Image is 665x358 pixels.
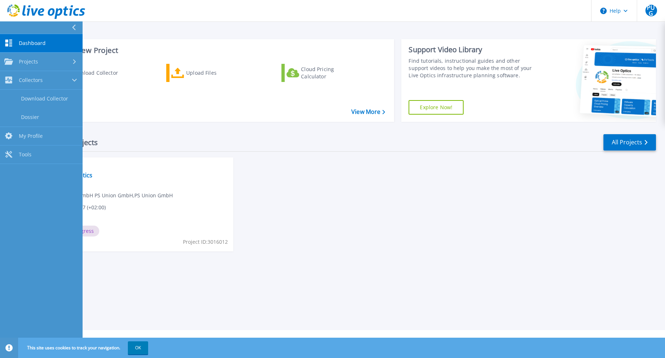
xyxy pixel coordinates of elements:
a: Download Collector [51,64,132,82]
a: Upload Files [166,64,247,82]
div: Download Collector [70,66,128,80]
span: This site uses cookies to track your navigation. [20,341,148,354]
h3: Start a New Project [51,46,385,54]
span: Projects [19,58,38,65]
span: PUG [645,5,657,16]
a: All Projects [603,134,656,151]
div: Cloud Pricing Calculator [301,66,359,80]
div: Upload Files [186,66,244,80]
span: PS Union GmbH PS Union GmbH , PS Union GmbH [55,192,173,199]
span: Project ID: 3016012 [183,238,228,246]
span: Collectors [19,77,43,83]
a: Explore Now! [409,100,464,115]
button: OK [128,341,148,354]
a: View More [351,108,385,115]
a: Cloud Pricing Calculator [281,64,362,82]
div: Find tutorials, instructional guides and other support videos to help you make the most of your L... [409,57,538,79]
span: My Profile [19,133,43,139]
span: Dashboard [19,40,46,46]
span: Tools [19,151,32,158]
div: Support Video Library [409,45,538,54]
span: Optical Prime [55,162,229,170]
